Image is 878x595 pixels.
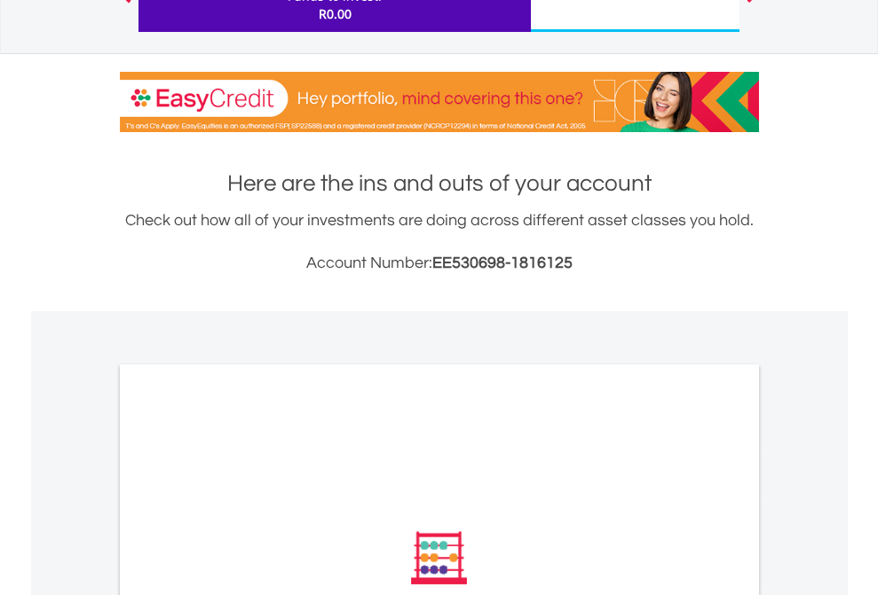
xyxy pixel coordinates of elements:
span: R0.00 [319,5,352,22]
h1: Here are the ins and outs of your account [120,168,759,200]
div: Check out how all of your investments are doing across different asset classes you hold. [120,208,759,276]
h3: Account Number: [120,251,759,276]
img: EasyCredit Promotion Banner [120,72,759,132]
span: EE530698-1816125 [432,254,573,271]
